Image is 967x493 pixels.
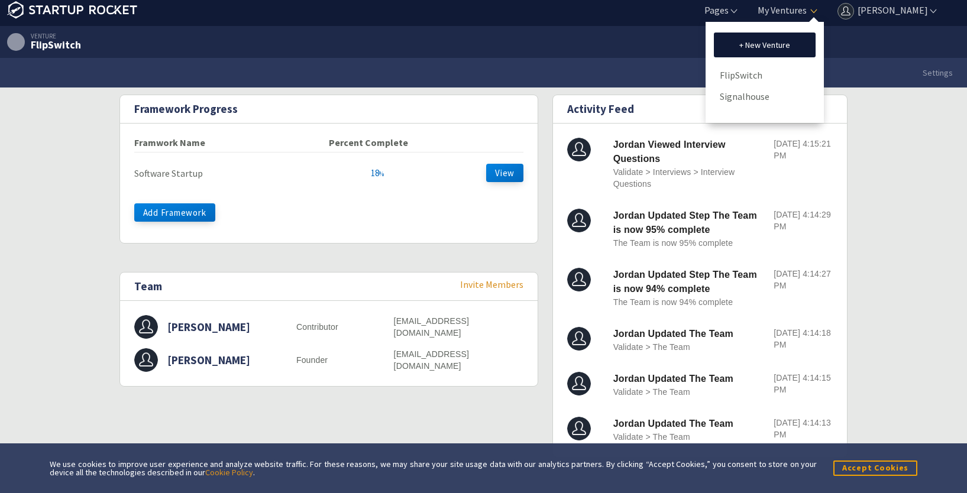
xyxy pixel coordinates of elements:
[613,166,764,190] p: Validate > Interviews > Interview Questions
[833,460,917,475] button: Accept Cookies
[31,40,81,50] div: FlipSwitch
[394,315,524,339] p: [EMAIL_ADDRESS][DOMAIN_NAME]
[613,270,757,294] strong: Jordan Updated Step The Team is now 94% complete
[613,419,733,429] strong: Jordan Updated The Team
[567,102,634,116] h2: Activity Feed
[613,237,764,249] p: The Team is now 95% complete
[7,33,81,51] a: Venture FlipSwitch
[755,4,807,17] a: My Ventures
[774,268,833,291] p: [DATE] 4:14:27 PM
[613,329,733,339] strong: Jordan Updated The Team
[134,203,524,229] a: Add Framework
[134,348,158,372] img: User Name
[460,278,523,290] a: Invite Members
[613,374,733,384] strong: Jordan Updated The Team
[134,102,238,116] h2: Framework Progress
[134,203,215,222] button: Add Framework
[720,66,810,84] a: FlipSwitch
[486,166,523,178] a: View
[613,210,757,235] strong: Jordan Updated Step The Team is now 95% complete
[296,354,394,366] p: Founder
[296,321,394,333] p: Contributor
[205,467,253,478] a: Cookie Policy
[774,138,833,161] p: [DATE] 4:15:21 PM
[774,209,833,232] p: [DATE] 4:14:29 PM
[371,168,384,177] div: 18
[774,417,833,440] p: [DATE] 4:14:13 PM
[835,4,939,17] a: [PERSON_NAME]
[50,460,817,476] div: We use cookies to improve user experience and analyze website traffic. For these reasons, we may ...
[774,372,833,395] p: [DATE] 4:14:15 PM
[613,341,764,353] p: Validate > The Team
[486,164,523,182] button: View
[134,315,158,339] img: User Name
[7,33,81,40] div: Venture
[567,209,591,232] img: Jordan Beherndt
[720,87,810,105] a: Signalhouse
[714,33,816,57] a: + New Venture
[567,327,591,351] img: Jordan Beherndt
[167,320,250,335] h3: [PERSON_NAME]
[567,138,591,161] img: Jordan Beherndt
[774,327,833,351] p: [DATE] 4:14:18 PM
[329,137,408,148] strong: Percent Complete
[908,58,967,87] a: Settings
[613,296,764,308] p: The Team is now 94% complete
[134,280,162,293] h2: Team
[394,348,524,372] p: [EMAIL_ADDRESS][DOMAIN_NAME]
[134,137,205,148] strong: Framwork Name
[567,372,591,395] img: Jordan Beherndt
[567,268,591,291] img: Jordan Beherndt
[134,168,329,178] div: Software Startup
[613,140,726,164] strong: Jordan Viewed Interview Questions
[702,4,739,17] a: Pages
[613,386,764,398] p: Validate > The Team
[567,417,591,440] img: Jordan Beherndt
[613,431,764,443] p: Validate > The Team
[379,170,384,178] span: %
[167,353,250,368] h3: [PERSON_NAME]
